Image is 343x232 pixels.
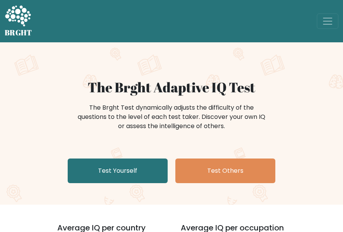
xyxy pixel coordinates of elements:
[5,79,338,95] h1: The Brght Adaptive IQ Test
[5,28,32,37] h5: BRGHT
[317,13,338,29] button: Toggle navigation
[75,103,268,131] div: The Brght Test dynamically adjusts the difficulty of the questions to the level of each test take...
[175,159,275,183] a: Test Others
[68,159,168,183] a: Test Yourself
[5,3,32,39] a: BRGHT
